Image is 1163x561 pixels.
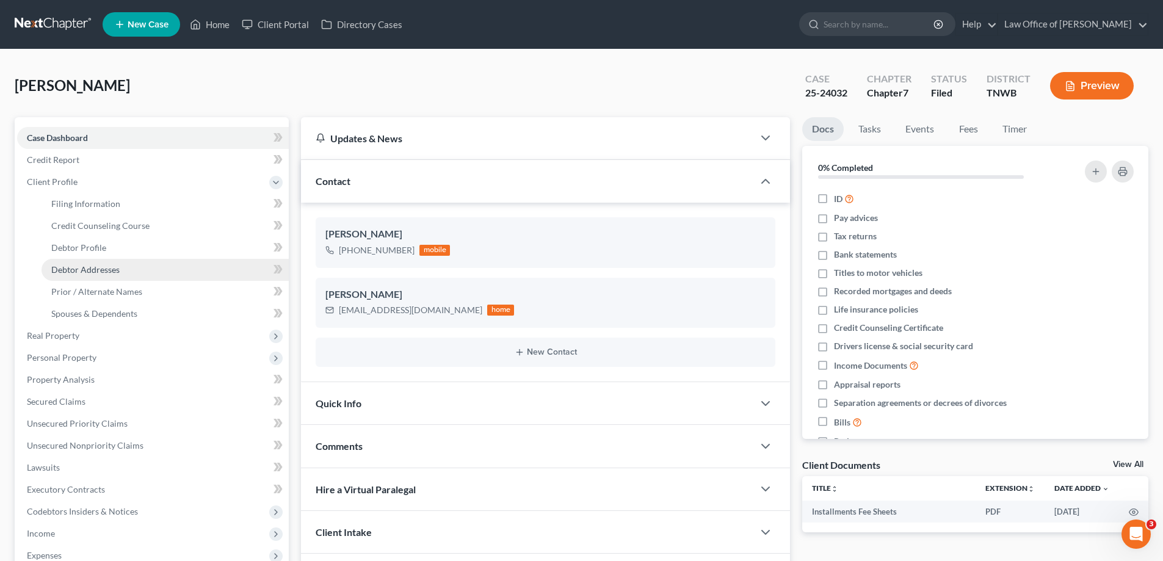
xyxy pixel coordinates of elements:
[998,13,1148,35] a: Law Office of [PERSON_NAME]
[834,212,878,224] span: Pay advices
[315,13,408,35] a: Directory Cases
[812,483,838,493] a: Titleunfold_more
[834,230,877,242] span: Tax returns
[17,391,289,413] a: Secured Claims
[325,288,766,302] div: [PERSON_NAME]
[1054,483,1109,493] a: Date Added expand_more
[802,501,976,523] td: Installments Fee Sheets
[325,347,766,357] button: New Contact
[834,303,918,316] span: Life insurance policies
[316,175,350,187] span: Contact
[987,86,1031,100] div: TNWB
[818,162,873,173] strong: 0% Completed
[949,117,988,141] a: Fees
[956,13,997,35] a: Help
[976,501,1045,523] td: PDF
[27,132,88,143] span: Case Dashboard
[867,72,911,86] div: Chapter
[896,117,944,141] a: Events
[51,308,137,319] span: Spouses & Dependents
[987,72,1031,86] div: District
[27,418,128,429] span: Unsecured Priority Claims
[339,304,482,316] div: [EMAIL_ADDRESS][DOMAIN_NAME]
[1050,72,1134,100] button: Preview
[236,13,315,35] a: Client Portal
[316,526,372,538] span: Client Intake
[17,127,289,149] a: Case Dashboard
[27,352,96,363] span: Personal Property
[17,435,289,457] a: Unsecured Nonpriority Claims
[834,248,897,261] span: Bank statements
[316,132,739,145] div: Updates & News
[17,457,289,479] a: Lawsuits
[316,440,363,452] span: Comments
[27,396,85,407] span: Secured Claims
[834,340,973,352] span: Drivers license & social security card
[1121,519,1151,549] iframe: Intercom live chat
[993,117,1037,141] a: Timer
[17,149,289,171] a: Credit Report
[849,117,891,141] a: Tasks
[27,528,55,538] span: Income
[805,72,847,86] div: Case
[51,220,150,231] span: Credit Counseling Course
[1147,519,1156,529] span: 3
[316,483,416,495] span: Hire a Virtual Paralegal
[339,244,415,256] div: [PHONE_NUMBER]
[1113,460,1143,469] a: View All
[1102,485,1109,493] i: expand_more
[1027,485,1035,493] i: unfold_more
[931,72,967,86] div: Status
[834,267,922,279] span: Titles to motor vehicles
[42,215,289,237] a: Credit Counseling Course
[931,86,967,100] div: Filed
[805,86,847,100] div: 25-24032
[27,550,62,560] span: Expenses
[27,154,79,165] span: Credit Report
[802,117,844,141] a: Docs
[316,397,361,409] span: Quick Info
[27,176,78,187] span: Client Profile
[42,303,289,325] a: Spouses & Dependents
[824,13,935,35] input: Search by name...
[128,20,168,29] span: New Case
[834,193,842,205] span: ID
[834,285,952,297] span: Recorded mortgages and deeds
[42,237,289,259] a: Debtor Profile
[51,242,106,253] span: Debtor Profile
[42,193,289,215] a: Filing Information
[834,416,850,429] span: Bills
[802,458,880,471] div: Client Documents
[834,322,943,334] span: Credit Counseling Certificate
[27,484,105,494] span: Executory Contracts
[325,227,766,242] div: [PERSON_NAME]
[27,506,138,516] span: Codebtors Insiders & Notices
[17,413,289,435] a: Unsecured Priority Claims
[184,13,236,35] a: Home
[51,198,120,209] span: Filing Information
[27,330,79,341] span: Real Property
[27,462,60,472] span: Lawsuits
[985,483,1035,493] a: Extensionunfold_more
[834,435,952,447] span: Retirement account statements
[51,286,142,297] span: Prior / Alternate Names
[867,86,911,100] div: Chapter
[17,369,289,391] a: Property Analysis
[903,87,908,98] span: 7
[42,281,289,303] a: Prior / Alternate Names
[1045,501,1119,523] td: [DATE]
[27,374,95,385] span: Property Analysis
[831,485,838,493] i: unfold_more
[17,479,289,501] a: Executory Contracts
[834,378,900,391] span: Appraisal reports
[834,397,1007,409] span: Separation agreements or decrees of divorces
[15,76,130,94] span: [PERSON_NAME]
[419,245,450,256] div: mobile
[42,259,289,281] a: Debtor Addresses
[834,360,907,372] span: Income Documents
[27,440,143,451] span: Unsecured Nonpriority Claims
[51,264,120,275] span: Debtor Addresses
[487,305,514,316] div: home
